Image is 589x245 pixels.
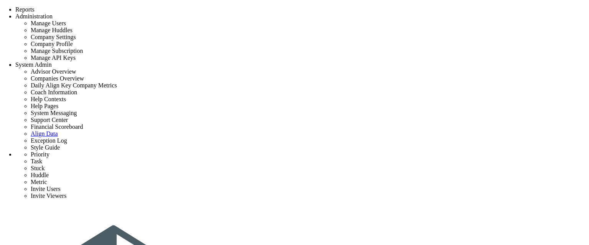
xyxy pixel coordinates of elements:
[31,68,76,75] span: Advisor Overview
[31,151,49,158] span: Priority
[31,27,72,33] span: Manage Huddles
[31,137,67,144] span: Exception Log
[31,179,47,185] span: Metric
[31,34,76,40] span: Company Settings
[31,144,60,151] span: Style Guide
[31,158,42,164] span: Task
[31,123,83,130] span: Financial Scoreboard
[31,110,77,116] span: System Messaging
[31,117,68,123] span: Support Center
[31,41,73,47] span: Company Profile
[31,82,117,89] span: Daily Align Key Company Metrics
[31,192,66,199] span: Invite Viewers
[15,6,35,13] span: Reports
[31,89,77,95] span: Coach Information
[15,13,53,20] span: Administration
[31,103,58,109] span: Help Pages
[31,186,61,192] span: Invite Users
[31,54,76,61] span: Manage API Keys
[31,130,58,137] a: Align Data
[31,96,66,102] span: Help Contexts
[31,75,84,82] span: Companies Overview
[15,61,52,68] span: System Admin
[31,172,49,178] span: Huddle
[31,165,44,171] span: Stuck
[31,48,83,54] span: Manage Subscription
[31,20,66,26] span: Manage Users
